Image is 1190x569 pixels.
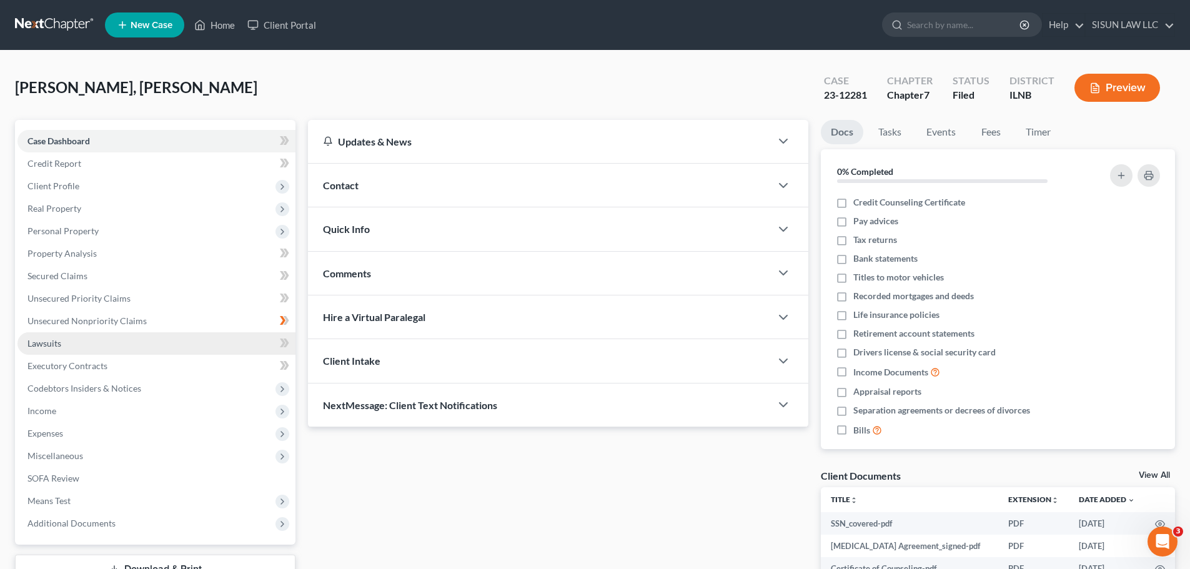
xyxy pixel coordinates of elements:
[17,287,295,310] a: Unsecured Priority Claims
[17,355,295,377] a: Executory Contracts
[853,346,996,359] span: Drivers license & social security card
[323,223,370,235] span: Quick Info
[323,399,497,411] span: NextMessage: Client Text Notifications
[27,338,61,349] span: Lawsuits
[1009,74,1054,88] div: District
[27,293,131,304] span: Unsecured Priority Claims
[27,495,71,506] span: Means Test
[17,242,295,265] a: Property Analysis
[27,428,63,438] span: Expenses
[323,135,756,148] div: Updates & News
[17,467,295,490] a: SOFA Review
[17,152,295,175] a: Credit Report
[821,120,863,144] a: Docs
[27,181,79,191] span: Client Profile
[27,158,81,169] span: Credit Report
[17,265,295,287] a: Secured Claims
[27,248,97,259] span: Property Analysis
[850,497,858,504] i: unfold_more
[831,495,858,504] a: Titleunfold_more
[1074,74,1160,102] button: Preview
[953,88,989,102] div: Filed
[924,89,930,101] span: 7
[853,290,974,302] span: Recorded mortgages and deeds
[853,327,974,340] span: Retirement account statements
[824,74,867,88] div: Case
[853,252,918,265] span: Bank statements
[27,225,99,236] span: Personal Property
[323,179,359,191] span: Contact
[853,215,898,227] span: Pay advices
[1128,497,1135,504] i: expand_more
[1148,527,1178,557] iframe: Intercom live chat
[953,74,989,88] div: Status
[998,535,1069,557] td: PDF
[241,14,322,36] a: Client Portal
[916,120,966,144] a: Events
[853,366,928,379] span: Income Documents
[887,74,933,88] div: Chapter
[837,166,893,177] strong: 0% Completed
[131,21,172,30] span: New Case
[1051,497,1059,504] i: unfold_more
[27,473,79,483] span: SOFA Review
[27,270,87,281] span: Secured Claims
[1079,495,1135,504] a: Date Added expand_more
[853,309,940,321] span: Life insurance policies
[853,271,944,284] span: Titles to motor vehicles
[1043,14,1084,36] a: Help
[853,385,921,398] span: Appraisal reports
[998,512,1069,535] td: PDF
[323,267,371,279] span: Comments
[853,404,1030,417] span: Separation agreements or decrees of divorces
[27,315,147,326] span: Unsecured Nonpriority Claims
[824,88,867,102] div: 23-12281
[853,234,897,246] span: Tax returns
[27,450,83,461] span: Miscellaneous
[907,13,1021,36] input: Search by name...
[188,14,241,36] a: Home
[853,424,870,437] span: Bills
[323,311,425,323] span: Hire a Virtual Paralegal
[17,130,295,152] a: Case Dashboard
[17,310,295,332] a: Unsecured Nonpriority Claims
[1069,512,1145,535] td: [DATE]
[853,196,965,209] span: Credit Counseling Certificate
[1086,14,1174,36] a: SISUN LAW LLC
[17,332,295,355] a: Lawsuits
[1139,471,1170,480] a: View All
[27,360,107,371] span: Executory Contracts
[27,383,141,393] span: Codebtors Insiders & Notices
[1069,535,1145,557] td: [DATE]
[868,120,911,144] a: Tasks
[1016,120,1061,144] a: Timer
[821,535,998,557] td: [MEDICAL_DATA] Agreement_signed-pdf
[821,512,998,535] td: SSN_covered-pdf
[27,518,116,528] span: Additional Documents
[27,203,81,214] span: Real Property
[323,355,380,367] span: Client Intake
[15,78,257,96] span: [PERSON_NAME], [PERSON_NAME]
[27,136,90,146] span: Case Dashboard
[1008,495,1059,504] a: Extensionunfold_more
[971,120,1011,144] a: Fees
[1173,527,1183,537] span: 3
[27,405,56,416] span: Income
[887,88,933,102] div: Chapter
[1009,88,1054,102] div: ILNB
[821,469,901,482] div: Client Documents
